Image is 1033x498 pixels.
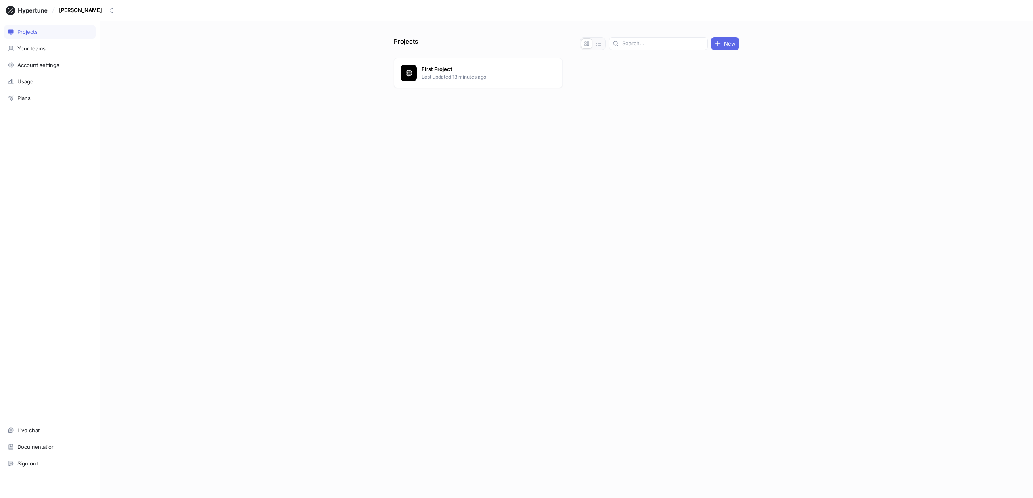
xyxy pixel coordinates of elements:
[4,25,96,39] a: Projects
[56,4,118,17] button: [PERSON_NAME]
[4,91,96,105] a: Plans
[4,42,96,55] a: Your teams
[4,75,96,88] a: Usage
[17,78,33,85] div: Usage
[711,37,739,50] button: New
[422,65,539,73] p: First Project
[724,41,736,46] span: New
[422,73,539,81] p: Last updated 13 minutes ago
[394,37,418,50] p: Projects
[17,95,31,101] div: Plans
[17,444,55,450] div: Documentation
[17,427,40,433] div: Live chat
[17,62,59,68] div: Account settings
[17,45,46,52] div: Your teams
[4,58,96,72] a: Account settings
[17,460,38,467] div: Sign out
[59,7,102,14] div: [PERSON_NAME]
[17,29,38,35] div: Projects
[622,40,704,48] input: Search...
[4,440,96,454] a: Documentation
